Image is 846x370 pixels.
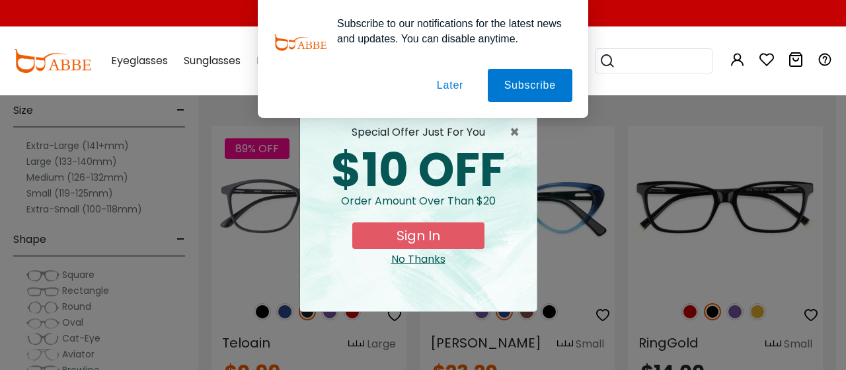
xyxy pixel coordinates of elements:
[311,193,526,222] div: Order amount over than $20
[311,124,526,140] div: special offer just for you
[420,69,480,102] button: Later
[488,69,572,102] button: Subscribe
[311,147,526,193] div: $10 OFF
[510,124,526,140] button: Close
[274,16,327,69] img: notification icon
[352,222,484,249] button: Sign In
[510,124,526,140] span: ×
[327,16,572,46] div: Subscribe to our notifications for the latest news and updates. You can disable anytime.
[311,252,526,267] div: Close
